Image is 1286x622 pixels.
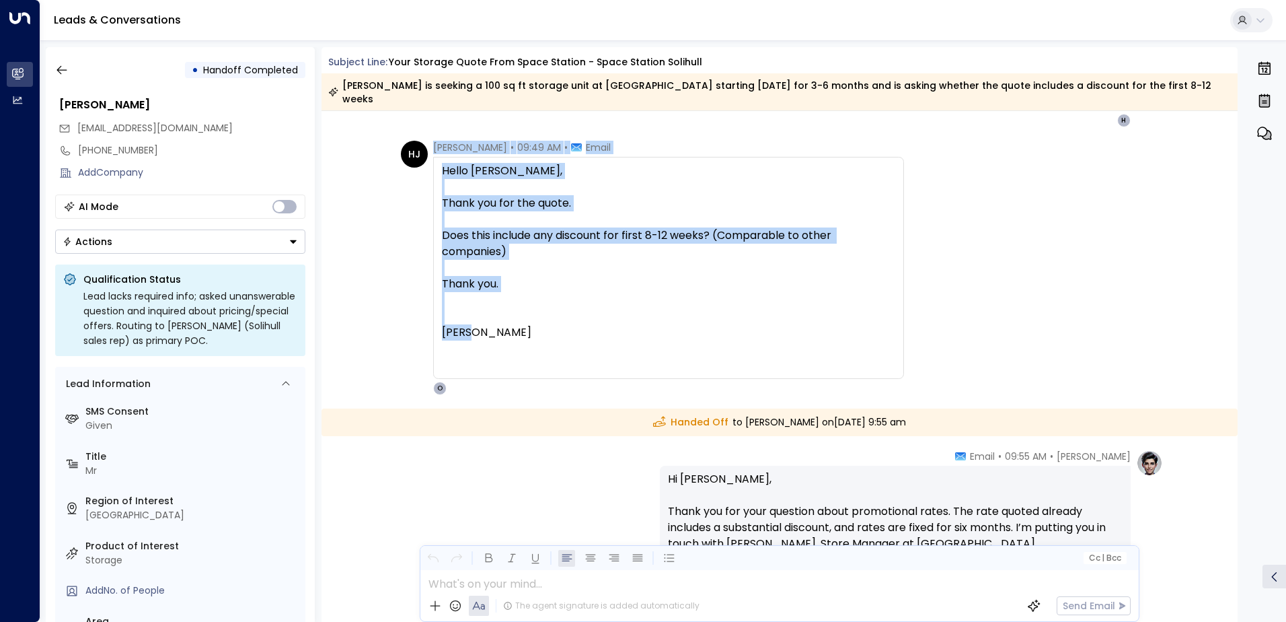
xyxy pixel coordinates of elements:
button: Cc|Bcc [1083,552,1126,565]
span: [EMAIL_ADDRESS][DOMAIN_NAME] [77,121,233,135]
button: Undo [424,550,441,567]
button: Actions [55,230,305,254]
span: Handed Off [653,415,728,429]
span: • [510,141,514,154]
p: Qualification Status [83,273,297,286]
span: | [1102,553,1104,563]
span: 09:55 AM [1005,450,1047,463]
button: Redo [448,550,465,567]
span: [PERSON_NAME] [433,141,507,154]
div: The agent signature is added automatically [503,600,699,612]
span: Email [970,450,995,463]
div: [PERSON_NAME] is seeking a 100 sq ft storage unit at [GEOGRAPHIC_DATA] starting [DATE] for 3-6 mo... [328,79,1230,106]
div: Your storage quote from Space Station - Space Station Solihull [389,55,702,69]
img: profile-logo.png [1136,450,1163,477]
span: • [998,450,1001,463]
span: Email [586,141,611,154]
div: [PERSON_NAME] [442,324,895,341]
div: Thank you. [442,276,895,341]
div: Hello [PERSON_NAME], [442,163,895,179]
span: Handoff Completed [203,63,298,77]
div: Storage [85,553,300,567]
label: Product of Interest [85,539,300,553]
div: [PERSON_NAME] [59,97,305,113]
div: O [433,382,447,395]
span: Subject Line: [328,55,387,69]
span: [PERSON_NAME] [1057,450,1131,463]
div: AddCompany [78,166,305,180]
label: SMS Consent [85,405,300,419]
div: Lead Information [61,377,151,391]
div: H [1117,114,1131,127]
div: Given [85,419,300,433]
label: Region of Interest [85,494,300,508]
div: HJ [401,141,428,168]
span: 09:49 AM [517,141,561,154]
span: Cc Bcc [1088,553,1121,563]
div: Actions [63,236,112,248]
div: Mr [85,464,300,478]
label: Title [85,450,300,464]
div: to [PERSON_NAME] on [DATE] 9:55 am [321,409,1238,436]
div: Button group with a nested menu [55,230,305,254]
span: • [564,141,568,154]
div: Does this include any discount for first 8-12 weeks? (Comparable to other companies) [442,228,895,260]
div: Lead lacks required info; asked unanswerable question and inquired about pricing/special offers. ... [83,289,297,348]
span: • [1050,450,1053,463]
div: • [192,58,198,82]
div: [GEOGRAPHIC_DATA] [85,508,300,522]
div: Thank you for the quote. [442,195,895,211]
span: hugoforrester@gmail.com [77,121,233,135]
div: AI Mode [79,200,118,213]
div: [PHONE_NUMBER] [78,143,305,158]
div: AddNo. of People [85,584,300,598]
a: Leads & Conversations [54,12,181,28]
